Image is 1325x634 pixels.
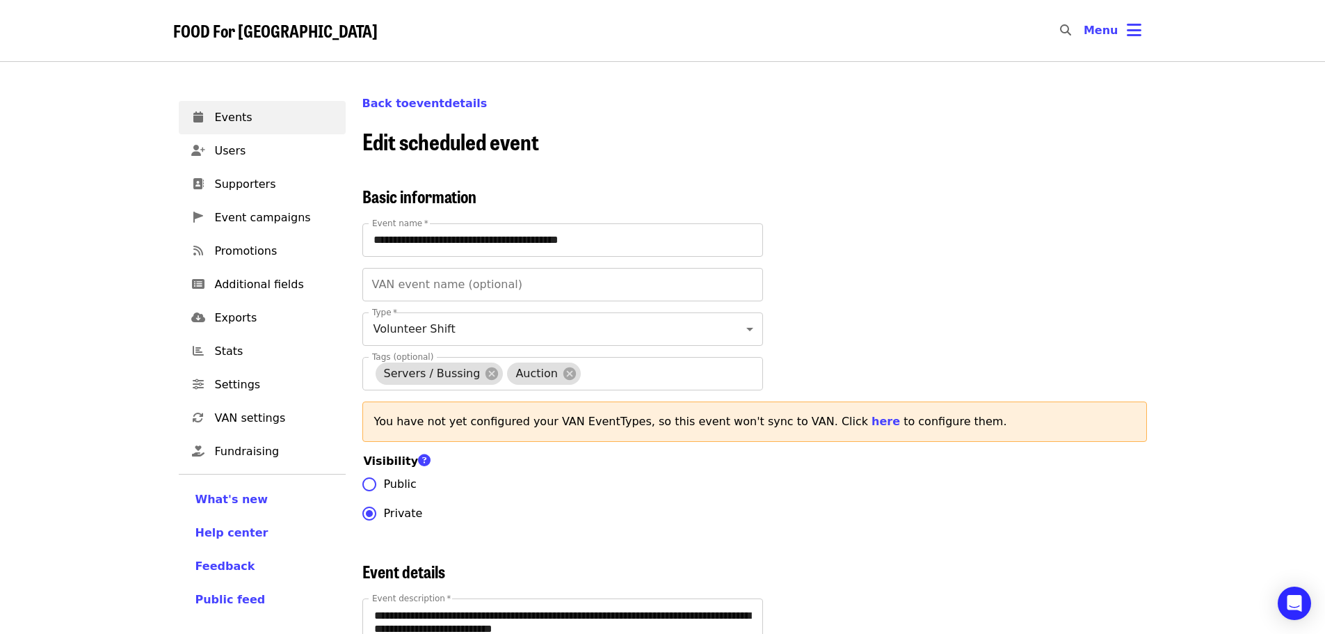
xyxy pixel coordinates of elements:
[372,219,428,228] label: Event name
[179,268,346,301] a: Additional fields
[1278,587,1311,620] div: Open Intercom Messenger
[372,594,451,603] label: Event description
[192,278,204,291] i: list-alt icon
[372,308,397,317] label: Type
[215,276,335,293] span: Additional fields
[195,526,268,539] span: Help center
[384,476,417,493] span: Public
[376,363,504,385] div: Servers / Bussing
[193,344,204,358] i: chart-bar icon
[173,18,378,42] span: FOOD For [GEOGRAPHIC_DATA]
[215,243,335,260] span: Promotions
[191,144,205,157] i: user-plus icon
[362,223,763,257] input: Event name
[364,454,440,468] span: Visibility
[179,335,346,368] a: Stats
[507,363,581,385] div: Auction
[372,353,433,361] label: Tags (optional)
[193,111,203,124] i: calendar icon
[362,184,476,208] span: Basic information
[193,411,204,425] i: sync icon
[362,312,763,346] div: Volunteer Shift
[193,177,204,191] i: address-book icon
[1079,14,1091,47] input: Search
[215,410,335,427] span: VAN settings
[1084,24,1118,37] span: Menu
[179,201,346,235] a: Event campaigns
[362,97,488,110] a: Back toeventdetails
[362,559,445,583] span: Event details
[179,134,346,168] a: Users
[179,402,346,435] a: VAN settings
[179,368,346,402] a: Settings
[374,413,1135,430] p: You have not yet configured your VAN EventTypes, so this event won't sync to VAN.
[195,592,329,608] a: Public feed
[215,143,335,159] span: Users
[215,443,335,460] span: Fundraising
[195,593,266,606] span: Public feed
[215,176,335,193] span: Supporters
[179,101,346,134] a: Events
[215,310,335,326] span: Exports
[195,558,255,575] button: Feedback
[842,415,1007,428] span: Click to configure them.
[193,378,204,391] i: sliders-h icon
[195,491,329,508] a: What's new
[1127,20,1141,40] i: bars icon
[179,168,346,201] a: Supporters
[173,21,378,41] a: FOOD For [GEOGRAPHIC_DATA]
[376,367,489,380] span: Servers / Bussing
[179,435,346,468] a: Fundraising
[195,493,268,506] span: What's new
[191,311,205,324] i: cloud-download icon
[195,525,329,541] a: Help center
[192,445,204,458] i: hand-holding-heart icon
[215,377,335,393] span: Settings
[362,268,763,301] input: VAN event name (optional)
[418,453,431,468] i: question-circle icon
[193,244,203,257] i: rss icon
[1073,14,1153,47] button: Toggle account menu
[507,367,566,380] span: Auction
[384,505,423,522] span: Private
[215,343,335,360] span: Stats
[1060,24,1071,37] i: search icon
[362,125,539,157] span: Edit scheduled event
[215,109,335,126] span: Events
[215,209,335,226] span: Event campaigns
[872,415,900,428] a: here
[179,235,346,268] a: Promotions
[193,211,203,224] i: pennant icon
[179,301,346,335] a: Exports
